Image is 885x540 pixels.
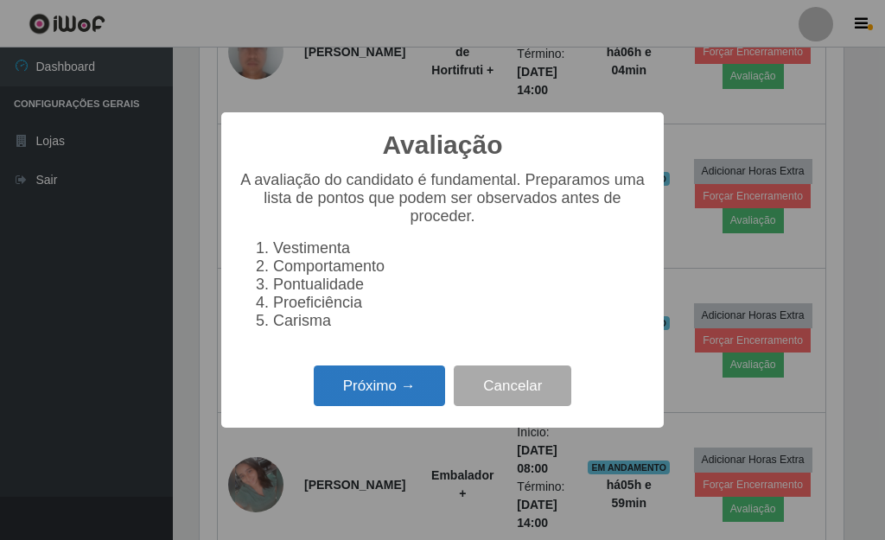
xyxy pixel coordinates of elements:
[314,365,445,406] button: Próximo →
[273,294,646,312] li: Proeficiência
[239,171,646,226] p: A avaliação do candidato é fundamental. Preparamos uma lista de pontos que podem ser observados a...
[273,239,646,257] li: Vestimenta
[454,365,571,406] button: Cancelar
[273,276,646,294] li: Pontualidade
[273,312,646,330] li: Carisma
[383,130,503,161] h2: Avaliação
[273,257,646,276] li: Comportamento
